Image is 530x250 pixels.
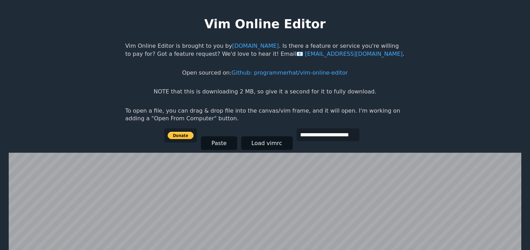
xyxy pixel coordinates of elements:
[241,136,293,150] button: Load vimrc
[232,43,279,49] a: [DOMAIN_NAME]
[232,69,348,76] a: Github: programmerhat/vim-online-editor
[296,51,403,57] a: [EMAIL_ADDRESS][DOMAIN_NAME]
[201,136,237,150] button: Paste
[204,15,326,32] h1: Vim Online Editor
[125,107,405,123] p: To open a file, you can drag & drop file into the canvas/vim frame, and it will open. I'm working...
[182,69,348,77] p: Open sourced on:
[125,42,405,58] p: Vim Online Editor is brought to you by . Is there a feature or service you're willing to pay for?...
[154,88,376,96] p: NOTE that this is downloading 2 MB, so give it a second for it to fully download.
